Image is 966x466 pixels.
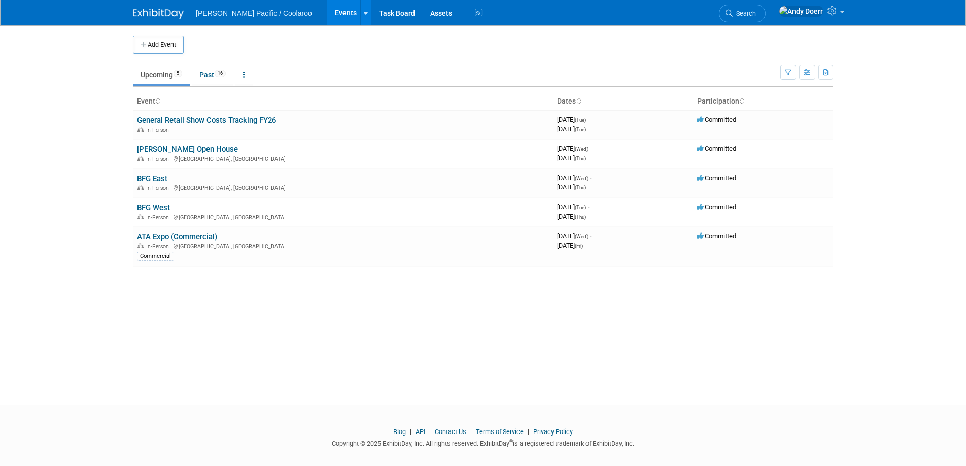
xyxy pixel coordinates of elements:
[557,116,589,123] span: [DATE]
[192,65,233,84] a: Past16
[553,93,693,110] th: Dates
[468,428,474,436] span: |
[137,242,549,250] div: [GEOGRAPHIC_DATA], [GEOGRAPHIC_DATA]
[137,214,144,219] img: In-Person Event
[174,70,182,77] span: 5
[137,252,174,261] div: Commercial
[137,213,549,221] div: [GEOGRAPHIC_DATA], [GEOGRAPHIC_DATA]
[137,203,170,212] a: BFG West
[146,214,172,221] span: In-Person
[733,10,756,17] span: Search
[137,243,144,248] img: In-Person Event
[590,232,591,240] span: -
[557,154,586,162] span: [DATE]
[133,9,184,19] img: ExhibitDay
[697,116,736,123] span: Committed
[533,428,573,436] a: Privacy Policy
[137,145,238,154] a: [PERSON_NAME] Open House
[155,97,160,105] a: Sort by Event Name
[575,117,586,123] span: (Tue)
[575,156,586,161] span: (Thu)
[557,213,586,220] span: [DATE]
[557,174,591,182] span: [DATE]
[146,127,172,134] span: In-Person
[137,174,167,183] a: BFG East
[779,6,823,17] img: Andy Doerr
[137,154,549,162] div: [GEOGRAPHIC_DATA], [GEOGRAPHIC_DATA]
[137,232,217,241] a: ATA Expo (Commercial)
[697,232,736,240] span: Committed
[739,97,744,105] a: Sort by Participation Type
[416,428,425,436] a: API
[435,428,466,436] a: Contact Us
[427,428,433,436] span: |
[557,125,586,133] span: [DATE]
[575,176,588,181] span: (Wed)
[693,93,833,110] th: Participation
[557,145,591,152] span: [DATE]
[557,242,583,249] span: [DATE]
[215,70,226,77] span: 16
[146,185,172,191] span: In-Person
[697,203,736,211] span: Committed
[393,428,406,436] a: Blog
[133,65,190,84] a: Upcoming5
[557,203,589,211] span: [DATE]
[146,156,172,162] span: In-Person
[137,183,549,191] div: [GEOGRAPHIC_DATA], [GEOGRAPHIC_DATA]
[576,97,581,105] a: Sort by Start Date
[196,9,312,17] span: [PERSON_NAME] Pacific / Coolaroo
[137,127,144,132] img: In-Person Event
[588,116,589,123] span: -
[590,145,591,152] span: -
[509,439,513,444] sup: ®
[575,234,588,239] span: (Wed)
[575,205,586,210] span: (Tue)
[146,243,172,250] span: In-Person
[588,203,589,211] span: -
[133,36,184,54] button: Add Event
[137,185,144,190] img: In-Person Event
[575,243,583,249] span: (Fri)
[137,116,276,125] a: General Retail Show Costs Tracking FY26
[697,145,736,152] span: Committed
[557,183,586,191] span: [DATE]
[719,5,766,22] a: Search
[557,232,591,240] span: [DATE]
[476,428,524,436] a: Terms of Service
[575,185,586,190] span: (Thu)
[575,214,586,220] span: (Thu)
[525,428,532,436] span: |
[590,174,591,182] span: -
[407,428,414,436] span: |
[697,174,736,182] span: Committed
[575,127,586,132] span: (Tue)
[137,156,144,161] img: In-Person Event
[133,93,553,110] th: Event
[575,146,588,152] span: (Wed)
